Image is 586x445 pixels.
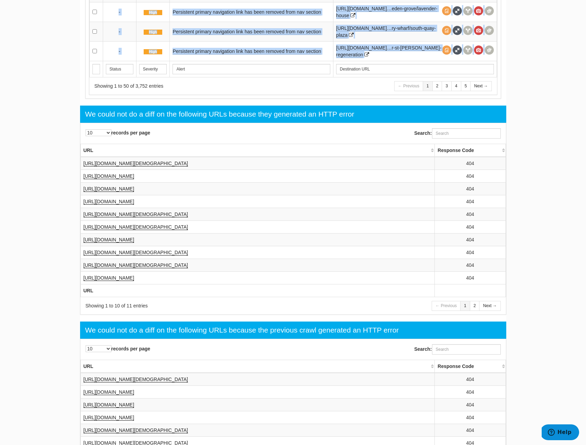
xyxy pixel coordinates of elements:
a: [URL][DOMAIN_NAME][DEMOGRAPHIC_DATA] [84,250,188,256]
th: URL [80,284,435,297]
a: [URL][DOMAIN_NAME][DEMOGRAPHIC_DATA] [84,224,188,230]
span: View screenshot [474,6,483,15]
td: 404 [435,399,506,411]
select: records per page [86,129,111,136]
span: View headers [463,26,473,35]
div: Showing 1 to 50 of 3,752 entries [95,83,285,89]
th: URL: activate to sort column ascending [80,144,435,157]
a: [URL][DOMAIN_NAME]…eden-grove/lavender-house [336,6,438,19]
a: Next → [470,81,491,91]
a: [URL][DOMAIN_NAME] [84,402,134,408]
span: View screenshot [474,45,483,55]
a: 1 [423,81,433,91]
span: View source [442,26,451,35]
a: ← Previous [432,301,461,311]
a: 2 [470,301,480,311]
td: 404 [435,182,506,195]
span: Compare screenshots [485,6,494,15]
a: [URL][DOMAIN_NAME] [84,237,134,243]
td: - [103,2,136,22]
span: Compare screenshots [485,26,494,35]
td: 404 [435,157,506,170]
a: Persistent primary navigation link has been removed from nav section [173,9,321,15]
span: View headers [463,6,473,15]
td: 404 [435,233,506,246]
span: View screenshot [474,26,483,35]
a: [URL][DOMAIN_NAME] [84,199,134,205]
div: We could not do a diff on the following URLs because they generated an HTTP error [85,109,354,119]
label: Search: [414,344,500,355]
td: 404 [435,373,506,386]
div: Showing 1 to 10 of 11 entries [86,302,285,309]
a: Persistent primary navigation link has been removed from nav section [173,48,321,54]
div: We could not do a diff on the following URLs because the previous crawl generated an HTTP error [85,325,399,335]
a: 3 [442,81,452,91]
a: [URL][DOMAIN_NAME] [84,173,134,179]
td: 404 [435,271,506,284]
td: 404 [435,386,506,399]
td: 404 [435,259,506,271]
span: Compare screenshots [485,45,494,55]
a: [URL][DOMAIN_NAME]…r-st-[PERSON_NAME]-regeneration [336,45,441,58]
td: 404 [435,220,506,233]
a: [URL][DOMAIN_NAME] [84,389,134,395]
a: Next → [479,301,500,311]
span: Full Source Diff [453,6,462,15]
input: Search [139,64,167,74]
a: [URL][DOMAIN_NAME] [84,415,134,421]
td: 404 [435,411,506,424]
input: Search [106,64,133,74]
input: Search [336,64,494,74]
input: Search: [432,344,501,355]
iframe: Opens a widget where you can find more information [542,424,579,442]
a: [URL][DOMAIN_NAME]…ry-wharf/south-quay-plaza [336,25,436,38]
a: Persistent primary navigation link has been removed from nav section [173,29,321,35]
a: [URL][DOMAIN_NAME][DEMOGRAPHIC_DATA] [84,161,188,166]
span: View headers [463,45,473,55]
select: records per page [86,345,111,352]
span: High [144,10,162,15]
a: [URL][DOMAIN_NAME][DEMOGRAPHIC_DATA] [84,427,188,433]
th: Response Code: activate to sort column ascending [435,360,506,373]
td: 404 [435,208,506,220]
label: Search: [414,128,500,139]
td: 404 [435,195,506,208]
span: High [144,49,162,55]
input: Search [92,64,100,74]
td: - [103,41,136,61]
th: Response Code: activate to sort column ascending [435,144,506,157]
label: records per page [86,129,151,136]
span: High [144,30,162,35]
a: [URL][DOMAIN_NAME][DEMOGRAPHIC_DATA] [84,211,188,217]
input: Search [173,64,330,74]
td: 404 [435,246,506,259]
a: [URL][DOMAIN_NAME] [84,186,134,192]
span: View source [442,6,451,15]
a: [URL][DOMAIN_NAME][DEMOGRAPHIC_DATA] [84,377,188,382]
input: Search: [432,128,501,139]
td: - [103,22,136,41]
td: 404 [435,170,506,182]
a: [URL][DOMAIN_NAME] [84,275,134,281]
a: 1 [460,301,470,311]
a: [URL][DOMAIN_NAME][DEMOGRAPHIC_DATA] [84,262,188,268]
a: 4 [451,81,461,91]
a: ← Previous [394,81,423,91]
span: Full Source Diff [453,45,462,55]
a: 5 [461,81,471,91]
a: 2 [432,81,442,91]
label: records per page [86,345,151,352]
span: View source [442,45,451,55]
td: 404 [435,424,506,437]
th: URL: activate to sort column ascending [80,360,435,373]
span: Full Source Diff [453,26,462,35]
